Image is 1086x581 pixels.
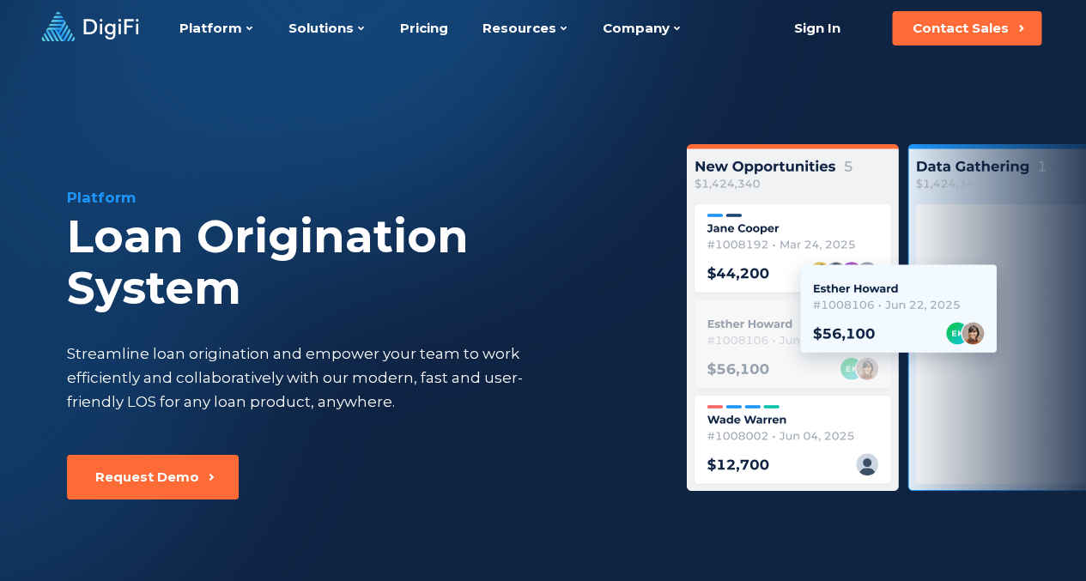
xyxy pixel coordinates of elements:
button: Contact Sales [892,11,1041,45]
button: Request Demo [67,455,239,499]
div: Loan Origination System [67,211,644,314]
div: Platform [67,187,644,208]
div: Contact Sales [913,20,1009,37]
div: Request Demo [95,469,199,486]
a: Sign In [773,11,861,45]
div: Streamline loan origination and empower your team to work efficiently and collaboratively with ou... [67,342,555,414]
